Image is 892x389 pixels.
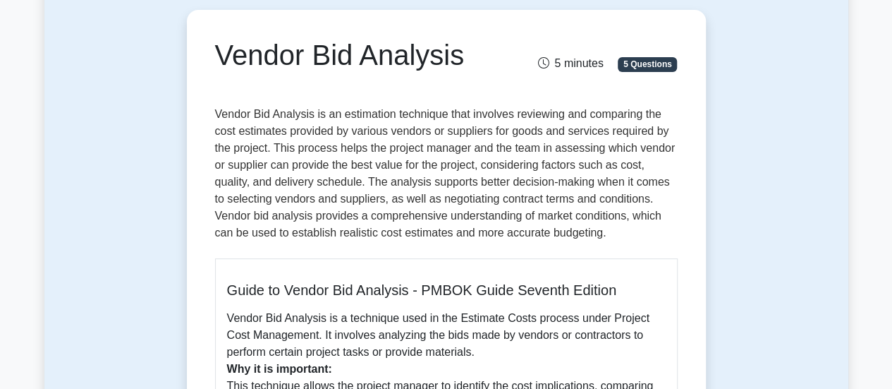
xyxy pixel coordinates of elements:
[215,106,678,247] p: Vendor Bid Analysis is an estimation technique that involves reviewing and comparing the cost est...
[227,363,332,375] b: Why it is important:
[618,57,677,71] span: 5 Questions
[537,57,603,69] span: 5 minutes
[215,38,518,72] h1: Vendor Bid Analysis
[227,282,666,299] h5: Guide to Vendor Bid Analysis - PMBOK Guide Seventh Edition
